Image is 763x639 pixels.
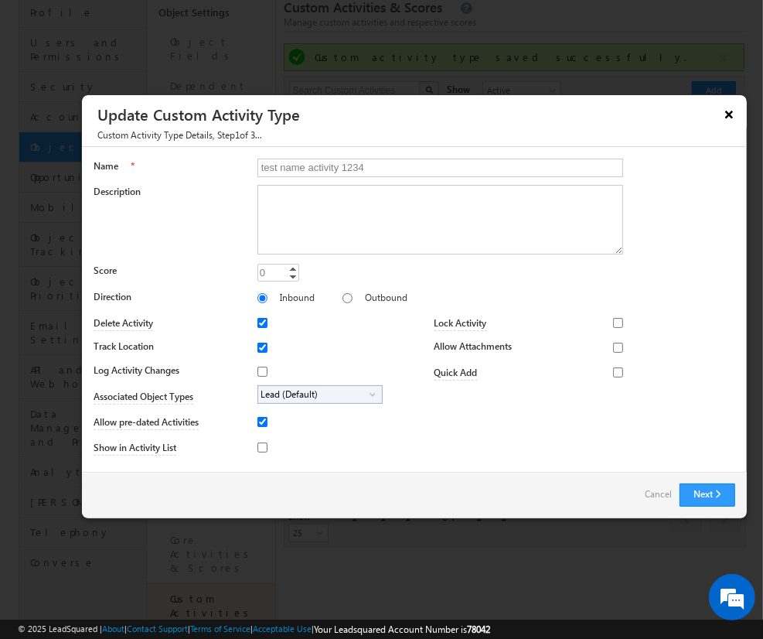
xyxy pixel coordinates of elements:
div: Chat with us now [80,81,260,101]
span: Custom Activity Type Details [97,129,213,141]
div: 0 [257,264,268,282]
div: Minimize live chat window [254,8,291,45]
a: Contact Support [128,624,189,634]
a: About [103,624,125,634]
label: Associated Object Types [94,390,193,405]
label: Allow Attachments [434,340,608,354]
label: Allow pre-dated Activities [94,415,199,430]
span: , Step of 3... [97,129,262,141]
span: Your Leadsquared Account Number is [315,624,491,635]
em: Start Chat [210,477,281,497]
label: Inbound [280,292,315,303]
label: Name [94,159,118,173]
span: © 2025 LeadSquared | | | | | [19,622,491,637]
button: Next [680,484,735,507]
button: × [717,101,741,128]
span: 78042 [468,624,491,635]
span: Lead (Default) [258,386,370,404]
a: Decrement [287,272,299,281]
label: Description [94,185,244,199]
div: Lead (Default) [257,385,383,405]
label: Show in Activity List [94,441,176,456]
img: d_60004797649_company_0_60004797649 [26,81,65,101]
label: Log Activity Changes [94,364,250,378]
label: Direction [94,290,244,304]
label: Quick Add [434,366,478,381]
label: Outbound [365,292,407,303]
textarea: Type your message and hit 'Enter' [20,143,282,463]
label: Track Location [94,340,250,354]
a: Acceptable Use [254,624,312,634]
a: Cancel [645,484,672,505]
label: Score [94,264,244,278]
label: Lock Activity [434,316,487,331]
h3: Update Custom Activity Type [97,101,741,128]
span: select [370,391,382,398]
span: 1 [235,129,240,141]
a: Terms of Service [191,624,251,634]
a: Increment [287,265,299,272]
label: Delete Activity [94,316,153,331]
